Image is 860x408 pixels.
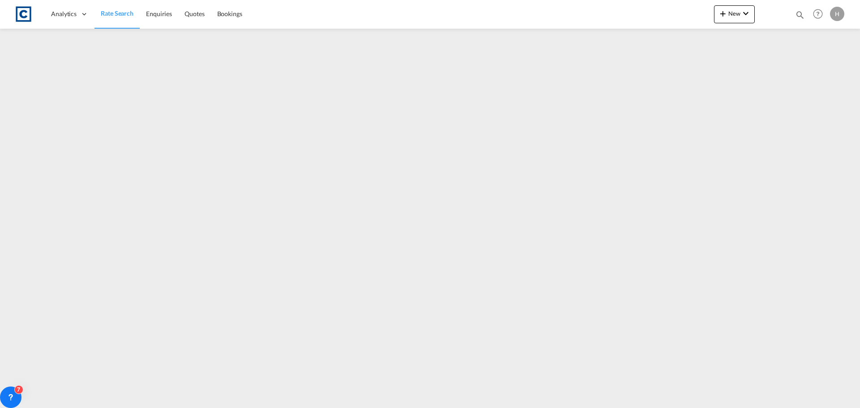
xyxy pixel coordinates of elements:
[101,9,133,17] span: Rate Search
[718,8,728,19] md-icon: icon-plus 400-fg
[718,10,751,17] span: New
[13,4,34,24] img: 1fdb9190129311efbfaf67cbb4249bed.jpeg
[185,10,204,17] span: Quotes
[51,9,77,18] span: Analytics
[740,8,751,19] md-icon: icon-chevron-down
[217,10,242,17] span: Bookings
[810,6,826,21] span: Help
[714,5,755,23] button: icon-plus 400-fgNewicon-chevron-down
[830,7,844,21] div: H
[795,10,805,23] div: icon-magnify
[795,10,805,20] md-icon: icon-magnify
[810,6,830,22] div: Help
[146,10,172,17] span: Enquiries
